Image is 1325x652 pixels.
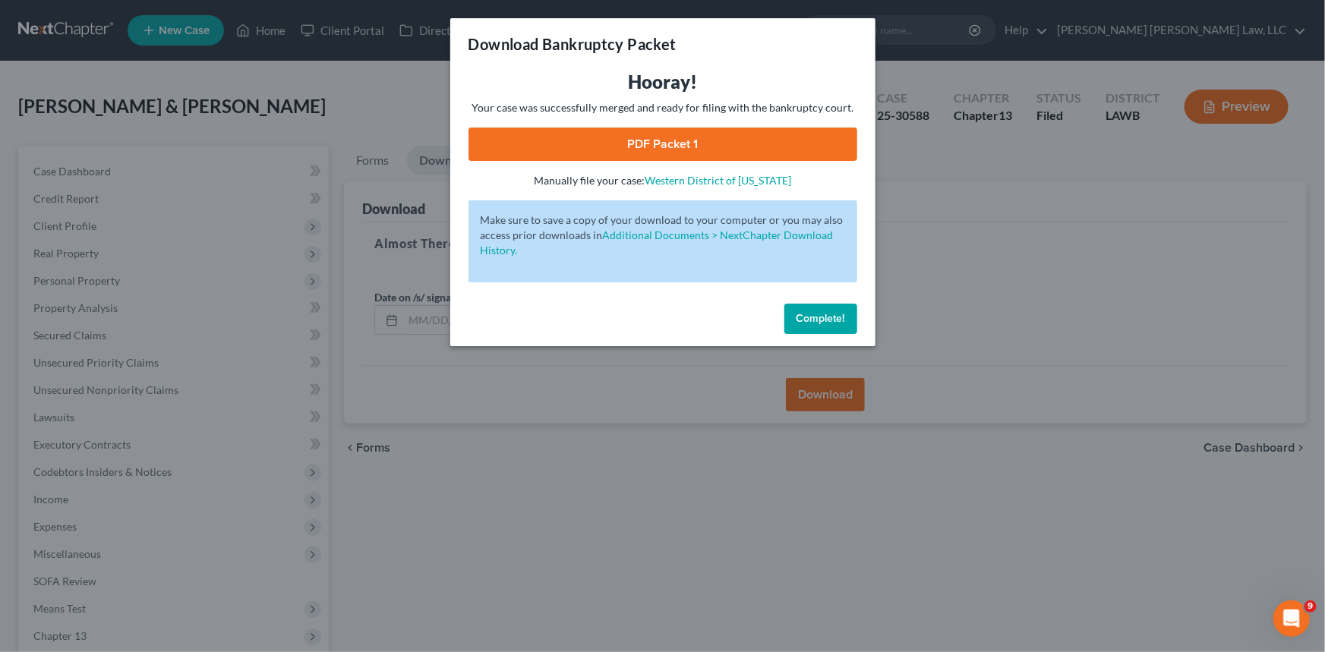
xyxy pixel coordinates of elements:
a: PDF Packet 1 [468,128,857,161]
a: Western District of [US_STATE] [645,174,791,187]
h3: Hooray! [468,70,857,94]
p: Make sure to save a copy of your download to your computer or you may also access prior downloads in [481,213,845,258]
a: Additional Documents > NextChapter Download History. [481,228,834,257]
iframe: Intercom live chat [1273,600,1310,637]
span: 9 [1304,600,1317,613]
p: Manually file your case: [468,173,857,188]
p: Your case was successfully merged and ready for filing with the bankruptcy court. [468,100,857,115]
span: Complete! [797,312,845,325]
button: Complete! [784,304,857,334]
h3: Download Bankruptcy Packet [468,33,677,55]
